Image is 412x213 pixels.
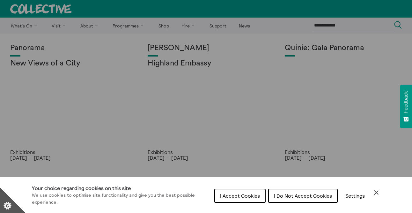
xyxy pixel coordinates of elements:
[372,189,380,196] button: Close Cookie Control
[32,192,209,206] p: We use cookies to optimise site functionality and give you the best possible experience.
[340,189,370,202] button: Settings
[32,184,209,192] h1: Your choice regarding cookies on this site
[214,189,266,203] button: I Accept Cookies
[345,193,365,199] span: Settings
[403,91,409,113] span: Feedback
[274,193,332,199] span: I Do Not Accept Cookies
[400,85,412,128] button: Feedback - Show survey
[268,189,338,203] button: I Do Not Accept Cookies
[220,193,260,199] span: I Accept Cookies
